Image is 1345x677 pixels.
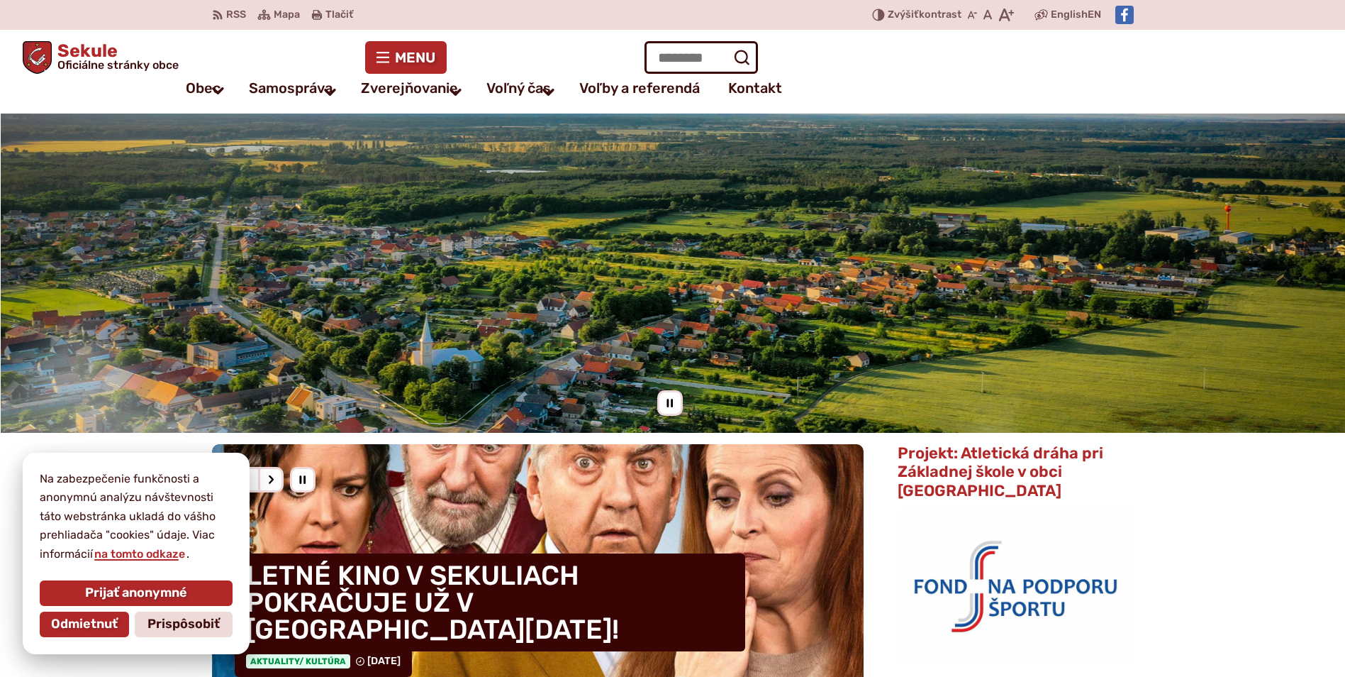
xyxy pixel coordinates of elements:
[93,547,186,561] a: na tomto odkaze
[299,656,346,666] span: / Kultúra
[274,6,300,23] span: Mapa
[898,508,1133,661] img: logo_fnps.png
[440,75,472,109] button: Otvoriť podmenu pre Zverejňovanie
[898,444,1103,500] span: Projekt: Atletická dráha pri Základnej škole v obci [GEOGRAPHIC_DATA]
[888,9,961,21] span: kontrast
[135,612,233,637] button: Prispôsobiť
[325,9,353,21] span: Tlačiť
[40,580,233,606] button: Prijať anonymné
[367,655,401,667] span: [DATE]
[657,390,683,416] div: Pozastaviť pohyb slajdera
[728,74,782,102] a: Kontakt
[1088,6,1101,23] span: EN
[1115,6,1134,24] img: Prejsť na Facebook stránku
[57,60,179,71] span: Oficiálne stránky obce
[23,41,179,74] a: Logo Sekule, prejsť na domovskú stránku.
[186,74,221,102] a: Obec
[361,74,458,102] a: Zverejňovanie
[486,74,551,102] a: Voľný čas
[23,41,52,74] img: Prejsť na domovskú stránku
[249,74,333,102] a: Samospráva
[365,41,447,74] button: Menu
[51,617,118,632] span: Odmietnuť
[395,52,435,63] span: Menu
[1048,6,1104,23] a: English EN
[226,6,246,23] span: RSS
[235,554,745,651] h4: LETNÉ KINO V SEKULIACH POKRAČUJE UŽ V [GEOGRAPHIC_DATA][DATE]!
[290,467,316,492] div: Pozastaviť pohyb slajdera
[246,654,350,668] span: Aktuality
[579,74,700,102] a: Voľby a referendá
[314,75,347,109] button: Otvoriť podmenu pre
[202,74,235,107] button: Otvoriť podmenu pre
[40,612,129,637] button: Odmietnuť
[532,75,565,109] button: Otvoriť podmenu pre
[1051,6,1088,23] span: English
[888,9,919,21] span: Zvýšiť
[40,470,233,563] p: Na zabezpečenie funkčnosti a anonymnú analýzu návštevnosti táto webstránka ukladá do vášho prehli...
[52,42,179,71] h1: Sekule
[147,617,220,632] span: Prispôsobiť
[85,585,187,601] span: Prijať anonymné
